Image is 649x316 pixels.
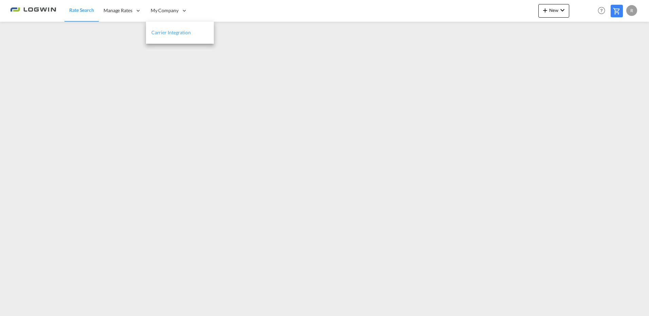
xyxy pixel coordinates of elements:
md-icon: icon-plus 400-fg [541,6,549,14]
img: 2761ae10d95411efa20a1f5e0282d2d7.png [10,3,56,18]
span: Manage Rates [104,7,132,14]
span: Rate Search [69,7,94,13]
span: New [541,7,567,13]
button: icon-plus 400-fgNewicon-chevron-down [538,4,569,18]
a: Carrier Integration [146,22,214,44]
div: R [626,5,637,16]
span: My Company [151,7,179,14]
span: Help [596,5,607,16]
md-icon: icon-chevron-down [558,6,567,14]
span: Carrier Integration [151,29,191,35]
div: Help [596,5,611,17]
